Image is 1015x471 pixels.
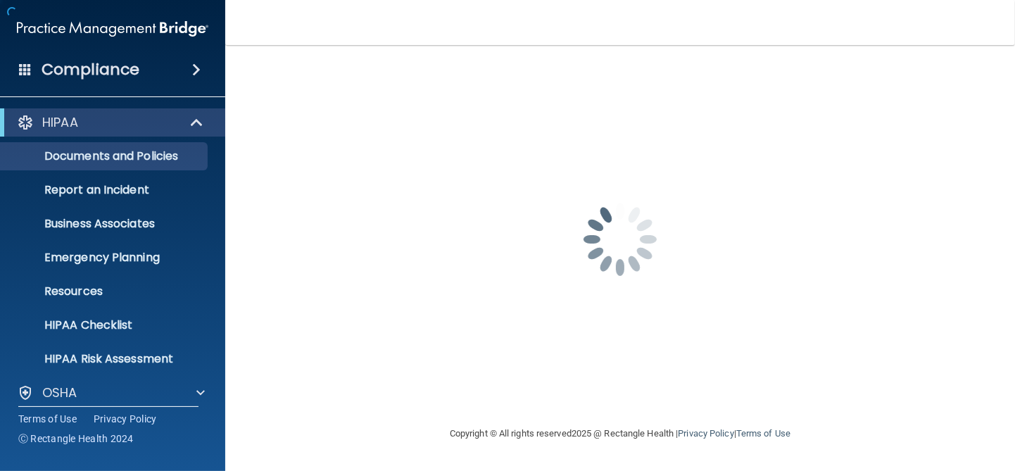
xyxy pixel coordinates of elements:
a: Terms of Use [18,412,77,426]
p: HIPAA Checklist [9,318,201,332]
a: OSHA [17,384,205,401]
p: Resources [9,284,201,299]
p: OSHA [42,384,77,401]
div: Copyright © All rights reserved 2025 @ Rectangle Health | | [363,411,877,456]
a: Terms of Use [736,428,790,439]
p: Documents and Policies [9,149,201,163]
p: Report an Incident [9,183,201,197]
p: HIPAA [42,114,78,131]
h4: Compliance [42,60,139,80]
span: Ⓒ Rectangle Health 2024 [18,432,134,446]
a: Privacy Policy [678,428,733,439]
a: Privacy Policy [94,412,157,426]
p: HIPAA Risk Assessment [9,352,201,366]
p: Emergency Planning [9,251,201,265]
p: Business Associates [9,217,201,231]
a: HIPAA [17,114,204,131]
img: spinner.e123f6fc.gif [550,169,691,310]
img: PMB logo [17,15,208,43]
